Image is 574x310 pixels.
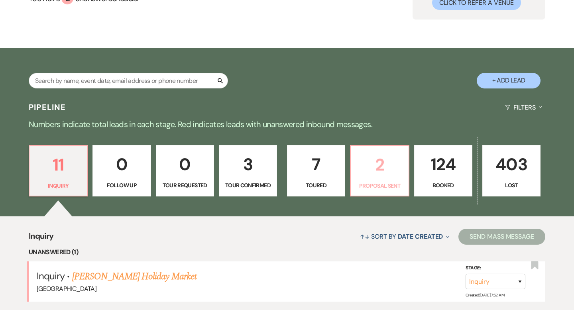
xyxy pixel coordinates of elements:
p: Tour Confirmed [224,181,272,190]
p: 403 [488,151,535,178]
p: Follow Up [98,181,145,190]
p: 2 [356,151,403,178]
span: Inquiry [37,270,65,282]
span: Inquiry [29,230,54,247]
span: [GEOGRAPHIC_DATA] [37,284,96,293]
button: Sort By Date Created [357,226,452,247]
a: [PERSON_NAME] Holiday Market [72,269,197,284]
p: 7 [292,151,340,178]
p: Toured [292,181,340,190]
p: 11 [34,151,82,178]
span: Created: [DATE] 7:52 AM [466,292,504,298]
p: Inquiry [34,181,82,190]
a: 0Tour Requested [156,145,214,197]
a: 124Booked [414,145,472,197]
a: 7Toured [287,145,345,197]
label: Stage: [466,264,525,273]
p: 3 [224,151,272,178]
p: Lost [488,181,535,190]
button: Send Mass Message [458,229,545,245]
p: Proposal Sent [356,181,403,190]
a: 3Tour Confirmed [219,145,277,197]
button: + Add Lead [477,73,541,88]
span: ↑↓ [360,232,370,241]
p: 0 [98,151,145,178]
p: Booked [419,181,467,190]
li: Unanswered (1) [29,247,545,257]
a: 403Lost [482,145,541,197]
a: 2Proposal Sent [350,145,409,197]
p: 124 [419,151,467,178]
p: 0 [161,151,209,178]
h3: Pipeline [29,102,66,113]
span: Date Created [398,232,443,241]
p: Tour Requested [161,181,209,190]
button: Filters [502,97,545,118]
a: 0Follow Up [92,145,151,197]
a: 11Inquiry [29,145,88,197]
input: Search by name, event date, email address or phone number [29,73,228,88]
